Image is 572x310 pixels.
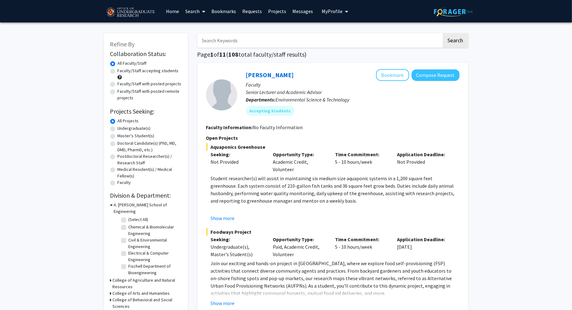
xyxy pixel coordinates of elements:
span: 108 [229,50,239,58]
label: (Select All) [129,216,149,223]
p: Student researcher(s) will assist in maintaining six medium size aquaponic systems in a 1,200 squ... [211,175,460,204]
button: Compose Request to Jose-Luis Izursa [412,69,460,81]
p: Application Deadline: [397,236,450,243]
mat-chip: Accepting Students [246,106,295,116]
button: Show more [211,214,235,222]
label: Electrical & Computer Engineering [129,250,180,263]
h3: College of Behavioral and Social Sciences [113,297,182,310]
label: Undergraduate(s) [118,125,151,132]
iframe: Chat [5,282,26,305]
label: Postdoctoral Researcher(s) / Research Staff [118,153,182,166]
h2: Projects Seeking: [110,108,182,115]
label: Doctoral Candidate(s) (PhD, MD, DMD, PharmD, etc.) [118,140,182,153]
span: Refine By [110,40,135,48]
img: University of Maryland Logo [104,5,157,20]
p: Senior Lecturer and Academic Advisor [246,88,460,96]
label: Materials Science & Engineering [129,276,180,289]
p: Faculty [246,81,460,88]
div: Not Provided [211,158,264,166]
label: Civil & Environmental Engineering [129,237,180,250]
label: Fischell Department of Bioengineering [129,263,180,276]
p: Opportunity Type: [273,236,326,243]
p: Seeking: [211,236,264,243]
h3: College of Arts and Humanities [113,290,170,297]
span: Aquaponics Greenhouse [206,143,460,151]
p: Open Projects [206,134,460,142]
span: My Profile [322,8,343,14]
label: Faculty/Staff with posted projects [118,81,182,87]
b: Faculty Information: [206,124,253,130]
a: Projects [265,0,289,22]
p: Time Commitment: [335,236,388,243]
span: 1 [210,50,214,58]
img: ForagerOne Logo [434,7,473,16]
p: Time Commitment: [335,151,388,158]
a: [PERSON_NAME] [246,71,294,79]
span: 11 [220,50,226,58]
label: Faculty [118,179,131,186]
h2: Division & Department: [110,192,182,199]
div: Undergraduate(s), Master's Student(s) [211,243,264,258]
span: Environmental Science & Technology [276,96,350,103]
p: Application Deadline: [397,151,450,158]
span: Foodways Project [206,228,460,236]
a: Search [182,0,208,22]
div: 5 - 10 hours/week [330,151,393,173]
h1: Page of ( total faculty/staff results) [197,51,468,58]
label: Faculty/Staff accepting students [118,68,179,74]
label: All Projects [118,118,139,124]
h2: Collaboration Status: [110,50,182,58]
p: Seeking: [211,151,264,158]
b: Departments: [246,96,276,103]
label: Master's Student(s) [118,133,154,139]
a: Home [163,0,182,22]
div: Academic Credit, Volunteer [268,151,330,173]
a: Requests [239,0,265,22]
label: All Faculty/Staff [118,60,147,67]
label: Faculty/Staff with posted remote projects [118,88,182,101]
button: Show more [211,299,235,307]
label: Medical Resident(s) / Medical Fellow(s) [118,166,182,179]
div: [DATE] [393,236,455,258]
a: Messages [289,0,316,22]
a: Bookmarks [208,0,239,22]
button: Add Jose-Luis Izursa to Bookmarks [376,69,409,81]
div: Not Provided [393,151,455,173]
p: Join our exciting and hands-on project in [GEOGRAPHIC_DATA], where we explore food self-provision... [211,260,460,297]
label: Chemical & Biomolecular Engineering [129,224,180,237]
input: Search Keywords [197,33,442,48]
p: Opportunity Type: [273,151,326,158]
div: Paid, Academic Credit, Volunteer [268,236,330,258]
button: Search [443,33,468,48]
h3: A. [PERSON_NAME] School of Engineering [114,202,182,215]
div: 5 - 10 hours/week [330,236,393,258]
h3: College of Agriculture and Natural Resources [113,277,182,290]
span: No Faculty Information [253,124,303,130]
